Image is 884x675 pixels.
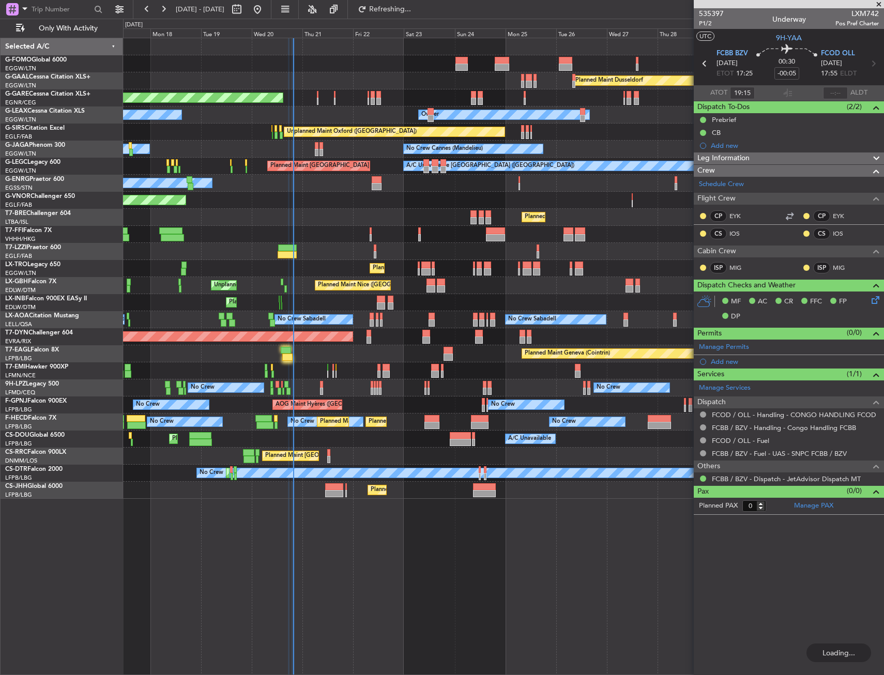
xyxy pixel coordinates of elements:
a: FCBB / BZV - Dispatch - JetAdvisor Dispatch MT [712,474,861,483]
a: Manage PAX [794,501,833,511]
div: ISP [813,262,830,273]
div: No Crew [136,397,160,412]
button: Refreshing... [353,1,415,18]
label: Planned PAX [699,501,738,511]
div: Planned Maint Dusseldorf [575,73,643,88]
div: Planned Maint Geneva (Cointrin) [229,295,314,310]
div: A/C Unavailable [508,431,551,447]
span: LX-AOA [5,313,29,319]
span: FCOD OLL [821,49,855,59]
span: Dispatch [697,396,726,408]
span: CR [784,297,793,307]
a: T7-EAGLFalcon 8X [5,347,59,353]
a: CS-JHHGlobal 6000 [5,483,63,489]
a: LFPB/LBG [5,491,32,499]
div: AOG Maint Hyères ([GEOGRAPHIC_DATA]-[GEOGRAPHIC_DATA]) [276,397,450,412]
a: LFPB/LBG [5,355,32,362]
span: 535397 [699,8,724,19]
div: Add new [711,357,879,366]
a: G-FOMOGlobal 6000 [5,57,67,63]
div: Planned Maint [GEOGRAPHIC_DATA] ([GEOGRAPHIC_DATA]) [525,209,688,225]
a: LFPB/LBG [5,406,32,413]
span: ALDT [850,88,867,98]
a: FCOD / OLL - Handling - CONGO HANDLING FCOD [712,410,876,419]
div: Planned Maint Nice ([GEOGRAPHIC_DATA]) [318,278,433,293]
div: Planned Maint [GEOGRAPHIC_DATA] ([GEOGRAPHIC_DATA]) [172,431,335,447]
span: 17:55 [821,69,837,79]
span: FP [839,297,847,307]
span: 9H-LPZ [5,381,26,387]
a: G-GAALCessna Citation XLS+ [5,74,90,80]
a: F-HECDFalcon 7X [5,415,56,421]
div: No Crew [597,380,620,395]
span: CS-DTR [5,466,27,472]
div: Planned Maint [GEOGRAPHIC_DATA] ([GEOGRAPHIC_DATA]) [373,260,536,276]
a: EGSS/STN [5,184,33,192]
a: EYK [833,211,856,221]
span: P1/2 [699,19,724,28]
a: G-GARECessna Citation XLS+ [5,91,90,97]
a: MIG [833,263,856,272]
button: UTC [696,32,714,41]
span: Refreshing... [369,6,412,13]
a: MIG [729,263,753,272]
span: (2/2) [847,101,862,112]
div: Planned Maint [GEOGRAPHIC_DATA] ([GEOGRAPHIC_DATA]) [265,448,428,464]
a: T7-FFIFalcon 7X [5,227,52,234]
div: No Crew [150,414,174,429]
div: Planned Maint [GEOGRAPHIC_DATA] ([GEOGRAPHIC_DATA]) [369,414,531,429]
a: FCOD / OLL - Fuel [712,436,769,445]
span: CS-JHH [5,483,27,489]
span: Pax [697,486,709,498]
span: Crew [697,165,715,177]
div: Owner [421,107,439,122]
span: 9H-YAA [776,33,802,43]
div: Wed 27 [607,28,658,38]
a: LFPB/LBG [5,440,32,448]
div: Sat 23 [404,28,454,38]
span: G-GAAL [5,74,29,80]
span: Dispatch Checks and Weather [697,280,796,292]
div: A/C Unavailable [GEOGRAPHIC_DATA] ([GEOGRAPHIC_DATA]) [406,158,574,174]
a: LFMN/NCE [5,372,36,379]
a: 9H-LPZLegacy 500 [5,381,59,387]
span: Pos Pref Charter [835,19,879,28]
span: G-LEAX [5,108,27,114]
div: Prebrief [712,115,736,124]
span: ATOT [710,88,727,98]
div: No Crew Sabadell [508,312,556,327]
a: Manage Permits [699,342,749,352]
span: 17:25 [736,69,753,79]
span: FFC [810,297,822,307]
a: EDLW/DTM [5,286,36,294]
span: G-LEGC [5,159,27,165]
div: Planned Maint [GEOGRAPHIC_DATA] ([GEOGRAPHIC_DATA]) [371,482,534,498]
a: T7-EMIHawker 900XP [5,364,68,370]
div: CP [710,210,727,222]
span: T7-LZZI [5,244,26,251]
a: EGNR/CEG [5,99,36,106]
a: EGGW/LTN [5,167,36,175]
a: EGLF/FAB [5,201,32,209]
span: LX-INB [5,296,25,302]
a: LFMD/CEQ [5,389,35,396]
div: No Crew [291,414,314,429]
a: LFPB/LBG [5,474,32,482]
a: VHHH/HKG [5,235,36,243]
div: Wed 20 [252,28,302,38]
span: F-GPNJ [5,398,27,404]
span: AC [758,297,767,307]
input: --:-- [823,87,848,99]
a: EGLF/FAB [5,133,32,141]
div: Mon 18 [150,28,201,38]
a: EYK [729,211,753,221]
span: (0/0) [847,485,862,496]
a: IOS [833,229,856,238]
a: CS-DOUGlobal 6500 [5,432,65,438]
div: Planned Maint Geneva (Cointrin) [525,346,610,361]
div: No Crew Cannes (Mandelieu) [406,141,483,157]
div: Unplanned Maint [GEOGRAPHIC_DATA] ([GEOGRAPHIC_DATA]) [214,278,384,293]
div: Planned Maint [GEOGRAPHIC_DATA] ([GEOGRAPHIC_DATA]) [270,158,433,174]
div: Unplanned Maint Oxford ([GEOGRAPHIC_DATA]) [287,124,417,140]
a: EVRA/RIX [5,337,31,345]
